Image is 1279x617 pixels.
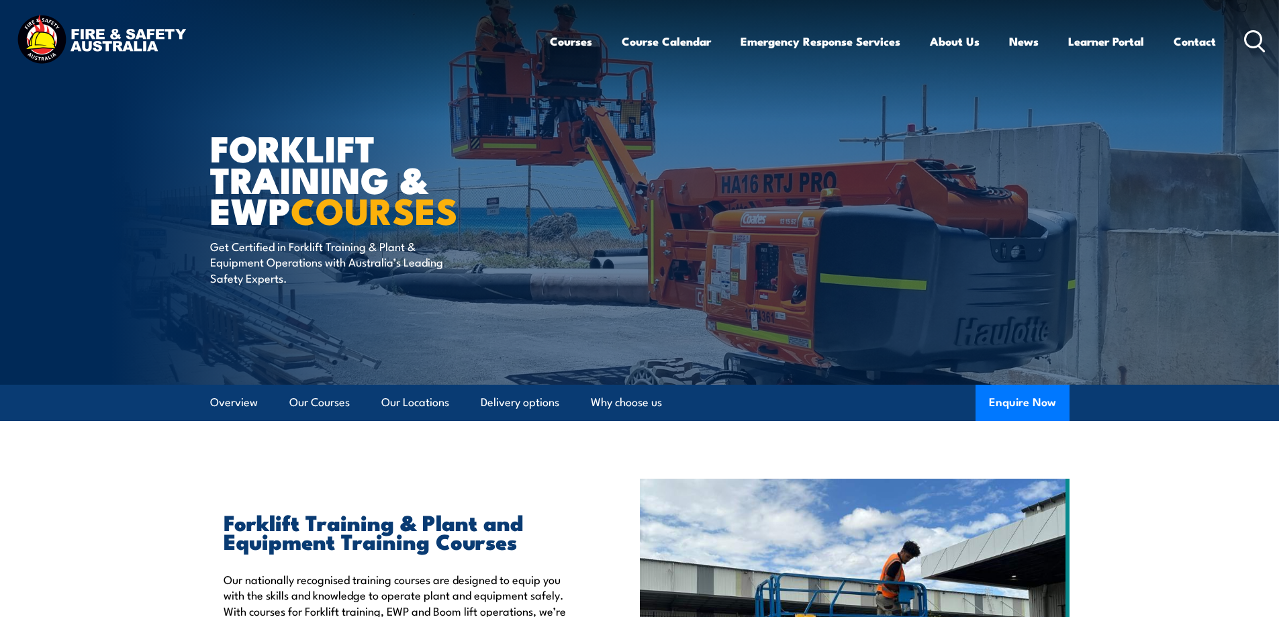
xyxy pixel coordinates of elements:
h2: Forklift Training & Plant and Equipment Training Courses [224,512,578,550]
a: Why choose us [591,385,662,420]
a: Emergency Response Services [741,23,900,59]
a: Our Locations [381,385,449,420]
a: News [1009,23,1039,59]
h1: Forklift Training & EWP [210,132,542,226]
a: Course Calendar [622,23,711,59]
a: Delivery options [481,385,559,420]
a: Overview [210,385,258,420]
a: About Us [930,23,980,59]
a: Contact [1174,23,1216,59]
strong: COURSES [291,181,458,237]
a: Learner Portal [1068,23,1144,59]
a: Courses [550,23,592,59]
a: Our Courses [289,385,350,420]
button: Enquire Now [976,385,1070,421]
p: Get Certified in Forklift Training & Plant & Equipment Operations with Australia’s Leading Safety... [210,238,455,285]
